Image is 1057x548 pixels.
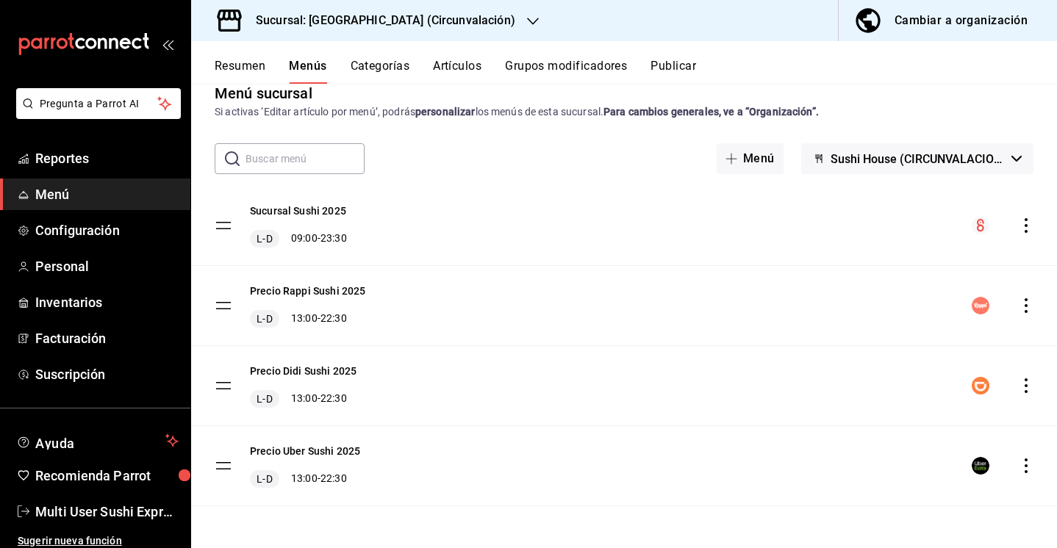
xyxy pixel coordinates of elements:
span: Menú [35,184,179,204]
button: Categorías [351,59,410,84]
button: Sushi House (CIRCUNVALACION) [801,143,1033,174]
div: 13:00 - 22:30 [250,390,356,408]
button: Publicar [651,59,696,84]
span: Personal [35,256,179,276]
span: Ayuda [35,432,160,450]
span: Pregunta a Parrot AI [40,96,158,112]
div: 13:00 - 22:30 [250,310,365,328]
strong: personalizar [415,106,476,118]
button: actions [1019,458,1033,473]
div: 13:00 - 22:30 [250,470,360,488]
button: Menú [717,143,784,174]
span: Configuración [35,220,179,240]
button: actions [1019,218,1033,233]
button: Precio Uber Sushi 2025 [250,444,360,458]
strong: Para cambios generales, ve a “Organización”. [603,106,819,118]
a: Pregunta a Parrot AI [10,107,181,122]
button: actions [1019,298,1033,313]
input: Buscar menú [246,144,365,173]
span: L-D [254,472,275,486]
button: Precio Didi Sushi 2025 [250,364,356,378]
button: Resumen [215,59,265,84]
div: Si activas ‘Editar artículo por menú’, podrás los menús de esta sucursal. [215,104,1033,120]
button: drag [215,377,232,394]
span: Suscripción [35,364,179,384]
button: drag [215,297,232,314]
button: Precio Rappi Sushi 2025 [250,284,365,298]
button: drag [215,217,232,234]
button: Sucursal Sushi 2025 [250,203,346,218]
button: Grupos modificadores [505,59,627,84]
button: Menús [289,59,326,84]
span: L-D [254,392,275,406]
button: Artículos [433,59,481,84]
span: Sushi House (CIRCUNVALACION) [831,152,1006,166]
span: L-D [254,231,275,246]
span: Facturación [35,328,179,348]
button: open_drawer_menu [162,38,173,50]
span: Inventarios [35,292,179,312]
span: L-D [254,311,275,326]
div: 09:00 - 23:30 [250,230,347,248]
button: Pregunta a Parrot AI [16,88,181,119]
span: Reportes [35,148,179,168]
table: menu-maker-table [191,186,1057,506]
span: Recomienda Parrot [35,466,179,486]
div: Cambiar a organización [895,10,1028,31]
h3: Sucursal: [GEOGRAPHIC_DATA] (Circunvalación) [244,12,515,29]
span: Multi User Sushi Express [35,502,179,522]
div: Menú sucursal [215,82,312,104]
button: actions [1019,378,1033,393]
button: drag [215,457,232,475]
div: navigation tabs [215,59,1057,84]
